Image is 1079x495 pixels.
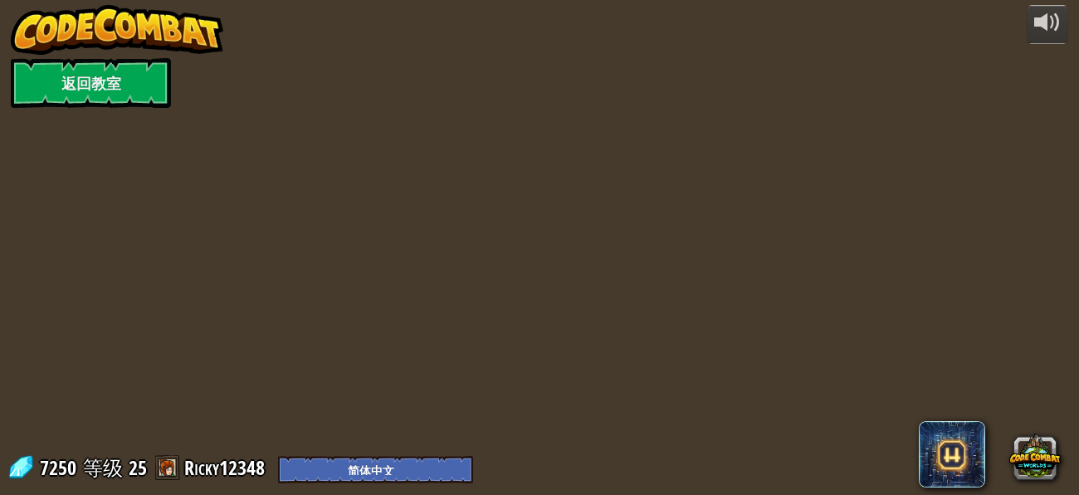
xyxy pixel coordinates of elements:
[1027,5,1068,44] button: 音量调节
[40,454,81,481] span: 7250
[83,454,123,482] span: 等级
[11,58,171,108] a: 返回教室
[919,421,985,488] span: CodeCombat AI HackStack
[11,5,223,55] img: CodeCombat - Learn how to code by playing a game
[184,454,270,481] a: Ricky12348
[129,454,147,481] span: 25
[1009,430,1061,482] button: CodeCombat Worlds on Roblox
